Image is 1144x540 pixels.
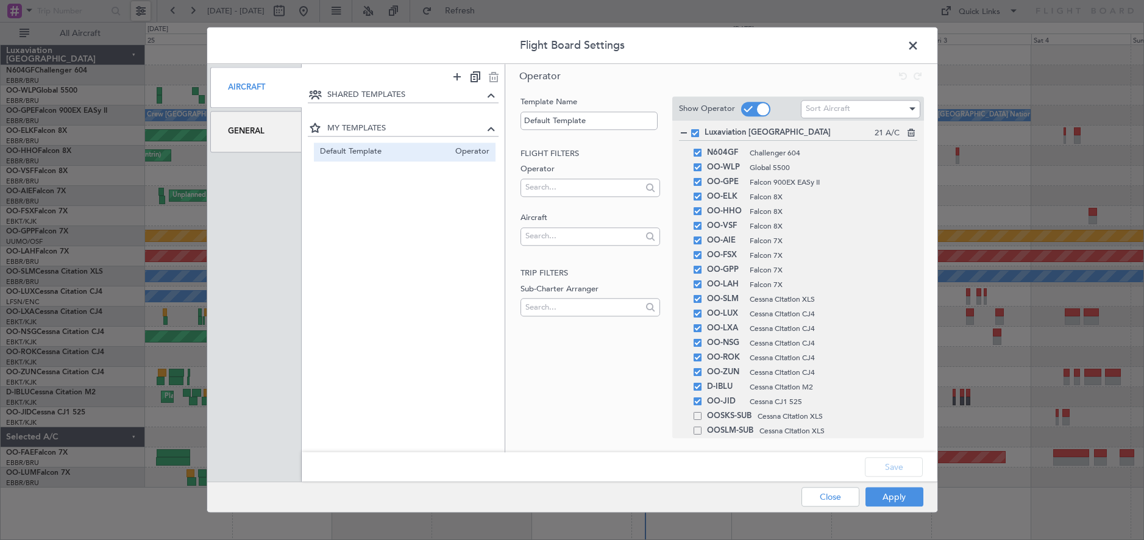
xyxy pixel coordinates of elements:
label: Operator [520,163,660,176]
input: Search... [525,178,642,196]
div: General [210,112,302,152]
span: OO-ZUN [707,365,744,380]
span: Falcon 7X [750,265,917,275]
div: Aircraft [210,67,302,108]
span: Challenger 604 [750,147,917,158]
span: Falcon 7X [750,250,917,261]
span: OO-ELK [707,190,744,204]
span: Operator [449,146,489,158]
h2: Flight filters [520,148,660,160]
span: OO-FSX [707,248,744,263]
span: 21 A/C [875,128,900,140]
header: Flight Board Settings [207,27,937,64]
span: OO-HHO [707,204,744,219]
span: OO-GPP [707,263,744,277]
span: OO-LXA [707,321,744,336]
input: Search... [525,227,642,245]
label: Show Operator [679,103,735,115]
h2: Trip filters [520,268,660,280]
span: Falcon 8X [750,221,917,232]
span: OO-JID [707,394,744,409]
span: Falcon 8X [750,206,917,217]
span: Falcon 7X [750,235,917,246]
span: Falcon 8X [750,191,917,202]
span: Default Template [320,146,449,158]
span: Cessna Citation CJ4 [750,338,917,349]
label: Aircraft [520,212,660,224]
span: N604GF [707,146,744,160]
button: Close [801,488,859,507]
button: Apply [865,488,923,507]
span: Cessna Citation XLS [750,294,917,305]
span: Cessna Citation CJ4 [750,352,917,363]
input: Search... [525,298,642,316]
span: SHARED TEMPLATES [327,90,484,102]
span: OO-LAH [707,277,744,292]
span: MY TEMPLATES [327,123,484,135]
span: Cessna Citation CJ4 [750,323,917,334]
span: OO-SLM [707,292,744,307]
span: Cessna Citation XLS [758,411,917,422]
span: Cessna Citation CJ4 [750,367,917,378]
span: Operator [519,69,561,83]
label: Template Name [520,96,660,108]
span: Falcon 900EX EASy II [750,177,917,188]
span: OOSKS-SUB [707,409,751,424]
span: OO-VSF [707,219,744,233]
span: Cessna CJ1 525 [750,396,917,407]
span: OO-GPE [707,175,744,190]
span: OO-WLP [707,160,744,175]
label: Sub-Charter Arranger [520,283,660,296]
span: OOSLM-SUB [707,424,753,438]
span: Global 5500 [750,162,917,173]
span: OO-AIE [707,233,744,248]
span: Cessna Citation M2 [750,382,917,393]
span: Falcon 7X [750,279,917,290]
span: Sort Aircraft [806,104,850,115]
span: Luxaviation [GEOGRAPHIC_DATA] [705,127,875,140]
span: Cessna Citation XLS [759,425,917,436]
span: Cessna Citation CJ4 [750,308,917,319]
span: D-IBLU [707,380,744,394]
span: OO-NSG [707,336,744,350]
span: OO-ROK [707,350,744,365]
span: OO-LUX [707,307,744,321]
